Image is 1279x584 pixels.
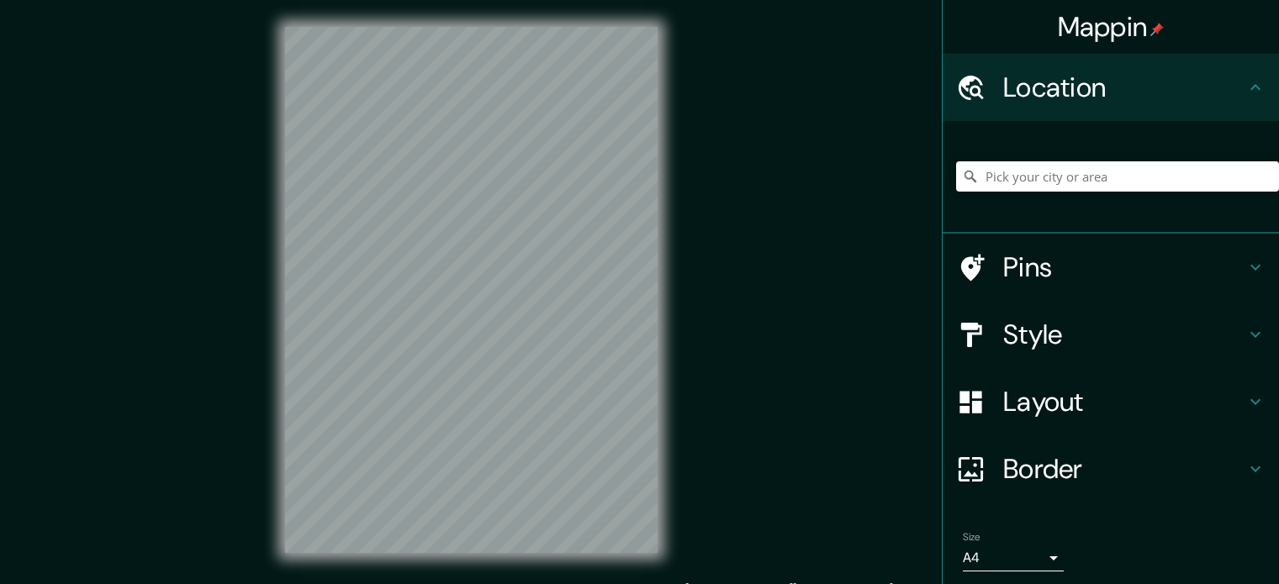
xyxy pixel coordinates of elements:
[956,161,1279,192] input: Pick your city or area
[943,54,1279,121] div: Location
[1129,518,1261,566] iframe: Help widget launcher
[963,545,1064,571] div: A4
[1003,71,1245,104] h4: Location
[943,435,1279,502] div: Border
[1150,23,1164,36] img: pin-icon.png
[963,530,980,545] label: Size
[1003,385,1245,418] h4: Layout
[943,301,1279,368] div: Style
[1058,10,1165,44] h4: Mappin
[1003,318,1245,351] h4: Style
[1003,250,1245,284] h4: Pins
[285,27,658,553] canvas: Map
[943,368,1279,435] div: Layout
[943,234,1279,301] div: Pins
[1003,452,1245,486] h4: Border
